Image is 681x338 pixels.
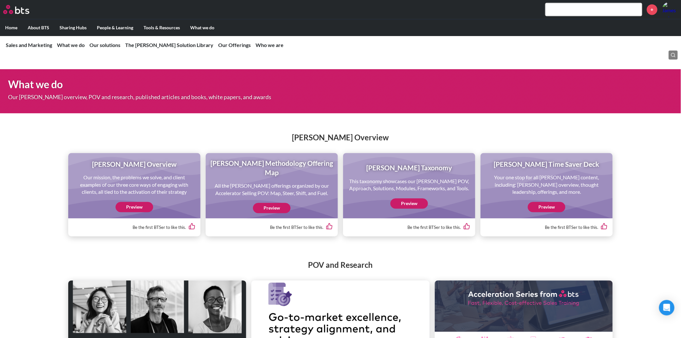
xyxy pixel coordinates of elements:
h1: [PERSON_NAME] Taxonomy [348,163,471,172]
div: Be the first BTSer to like this. [211,218,333,236]
a: + [647,4,658,15]
a: Preview [116,202,153,212]
label: People & Learning [92,19,138,36]
a: Sales and Marketing [6,42,52,48]
img: BTS Logo [3,5,29,14]
h1: [PERSON_NAME] Methodology Offering Map [210,158,333,177]
a: Preview [390,198,428,209]
a: Go home [3,5,41,14]
img: James Lee [662,2,678,17]
label: Tools & Resources [138,19,185,36]
div: Be the first BTSer to like this. [73,218,195,236]
a: What we do [57,42,85,48]
p: Your one stop for all [PERSON_NAME] content, including: [PERSON_NAME] overview, thought leadershi... [485,174,608,195]
div: Be the first BTSer to like this. [348,218,470,236]
div: Open Intercom Messenger [659,300,675,315]
a: Profile [662,2,678,17]
label: What we do [185,19,219,36]
p: All the [PERSON_NAME] offerings organized by our Accelerator Selling POV: Map, Steer, Shift, and ... [210,182,333,197]
div: Be the first BTSer to like this. [486,218,608,236]
h1: [PERSON_NAME] Time Saver Deck [485,159,608,169]
a: The [PERSON_NAME] Solution Library [125,42,213,48]
p: Our [PERSON_NAME] overview, POV and research, published articles and books, white papers, and awards [8,94,380,100]
p: This taxonomy showcases our [PERSON_NAME] POV, Approach, Solutions, Modules, Frameworks, and Tools. [348,178,471,192]
label: Sharing Hubs [54,19,92,36]
label: About BTS [23,19,54,36]
a: Our Offerings [218,42,251,48]
h1: [PERSON_NAME] Overview [73,159,196,169]
a: Preview [253,203,291,213]
p: Our mission, the problems we solve, and client examples of our three core ways of engaging with c... [73,174,196,195]
a: Our solutions [89,42,120,48]
a: Preview [528,202,565,212]
a: Who we are [256,42,284,48]
h1: What we do [8,77,473,92]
